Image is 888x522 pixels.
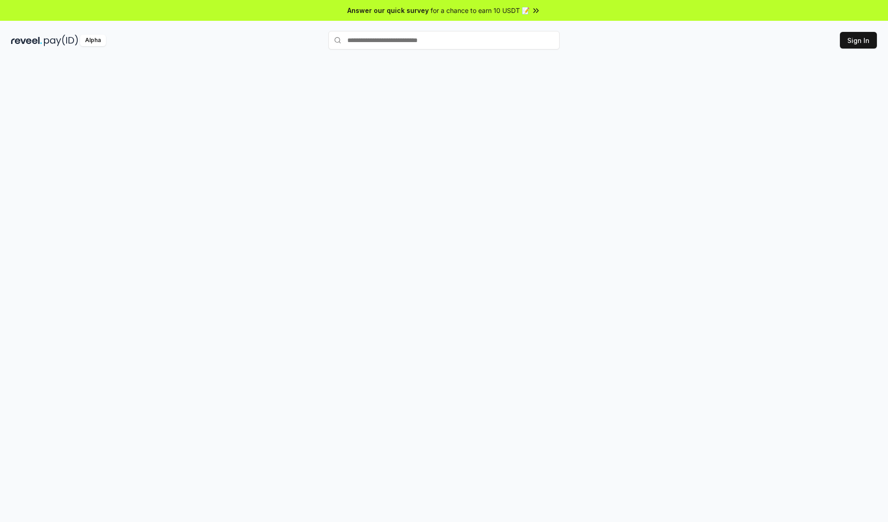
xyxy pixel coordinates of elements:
span: for a chance to earn 10 USDT 📝 [431,6,530,15]
div: Alpha [80,35,106,46]
button: Sign In [840,32,877,49]
span: Answer our quick survey [347,6,429,15]
img: pay_id [44,35,78,46]
img: reveel_dark [11,35,42,46]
